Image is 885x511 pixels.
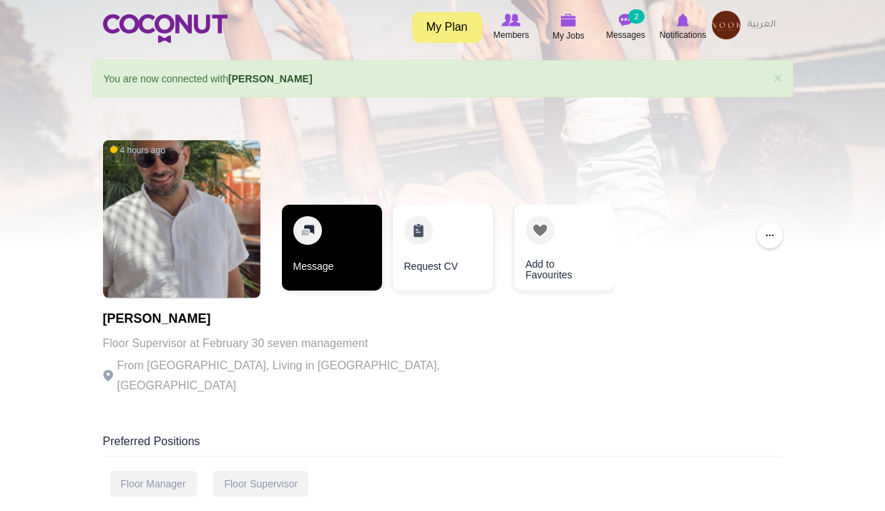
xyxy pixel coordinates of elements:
[655,11,712,44] a: Notifications Notifications
[540,11,597,44] a: My Jobs My Jobs
[393,205,493,298] div: 2 / 3
[740,11,783,39] a: العربية
[677,14,689,26] img: Notifications
[628,9,644,24] small: 2
[660,28,706,42] span: Notifications
[561,14,577,26] img: My Jobs
[502,14,520,26] img: Browse Members
[103,356,497,396] p: From [GEOGRAPHIC_DATA], Living in [GEOGRAPHIC_DATA], [GEOGRAPHIC_DATA]
[773,70,782,85] a: ×
[92,60,793,97] div: You are now connected with
[757,223,783,248] button: ...
[103,434,783,457] div: Preferred Positions
[110,471,197,497] div: Floor Manager
[103,312,497,326] h1: [PERSON_NAME]
[103,14,228,43] img: Home
[393,205,493,291] a: Request CV
[103,334,497,354] p: Floor Supervisor at February 30 seven management
[619,14,633,26] img: Messages
[228,73,312,84] a: [PERSON_NAME]
[606,28,645,42] span: Messages
[110,145,165,157] span: 4 hours ago
[282,205,382,291] a: Message
[597,11,655,44] a: Messages Messages 2
[282,205,382,298] div: 1 / 3
[412,12,482,43] a: My Plan
[504,205,604,298] div: 3 / 3
[514,205,615,291] a: Add to Favourites
[552,29,585,43] span: My Jobs
[493,28,529,42] span: Members
[213,471,308,497] div: Floor Supervisor
[483,11,540,44] a: Browse Members Members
